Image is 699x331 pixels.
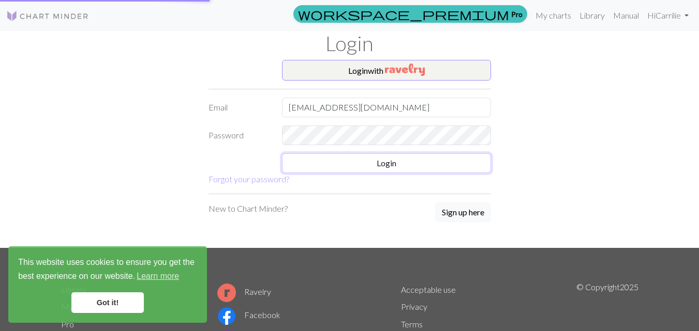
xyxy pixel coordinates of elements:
[575,5,609,26] a: Library
[531,5,575,26] a: My charts
[401,285,456,294] a: Acceptable use
[202,98,276,117] label: Email
[435,202,491,222] button: Sign up here
[217,310,280,320] a: Facebook
[401,302,427,311] a: Privacy
[282,153,491,173] button: Login
[643,5,693,26] a: HiCarrilie
[135,269,181,284] a: learn more about cookies
[202,125,276,145] label: Password
[55,31,645,56] h1: Login
[61,319,74,329] a: Pro
[209,174,289,184] a: Forgot your password?
[217,287,271,296] a: Ravelry
[18,256,197,284] span: This website uses cookies to ensure you get the best experience on our website.
[71,292,144,313] a: dismiss cookie message
[217,307,236,325] img: Facebook logo
[298,7,509,21] span: workspace_premium
[8,246,207,323] div: cookieconsent
[435,202,491,223] a: Sign up here
[401,319,423,329] a: Terms
[282,60,491,81] button: Loginwith
[293,5,527,23] a: Pro
[209,202,288,215] p: New to Chart Minder?
[6,10,89,22] img: Logo
[217,283,236,302] img: Ravelry logo
[609,5,643,26] a: Manual
[385,64,425,76] img: Ravelry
